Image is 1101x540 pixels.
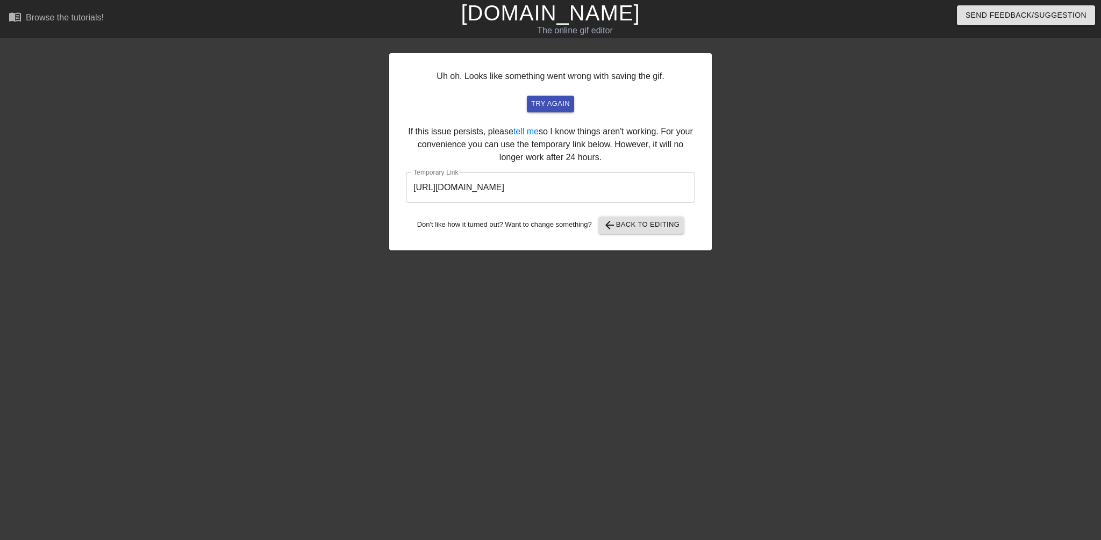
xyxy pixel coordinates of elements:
div: Uh oh. Looks like something went wrong with saving the gif. If this issue persists, please so I k... [389,53,712,250]
a: tell me [513,127,539,136]
span: arrow_back [603,219,616,232]
button: Send Feedback/Suggestion [957,5,1095,25]
div: The online gif editor [373,24,778,37]
span: Send Feedback/Suggestion [966,9,1086,22]
div: Browse the tutorials! [26,13,104,22]
span: try again [531,98,570,110]
span: Back to Editing [603,219,680,232]
button: Back to Editing [599,217,684,234]
a: Browse the tutorials! [9,10,104,27]
a: [DOMAIN_NAME] [461,1,640,25]
div: Don't like how it turned out? Want to change something? [406,217,695,234]
span: menu_book [9,10,22,23]
button: try again [527,96,574,112]
input: bare [406,172,695,203]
